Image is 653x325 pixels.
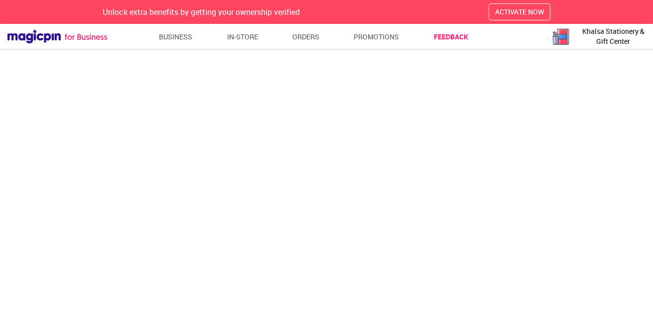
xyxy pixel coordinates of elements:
[434,28,468,46] a: Feedback
[489,3,550,20] button: ACTIVATE NOW
[354,28,399,46] a: Promotions
[495,7,544,16] span: ACTIVATE NOW
[103,6,300,17] span: Unlock extra benefits by getting your ownership verified
[227,28,258,46] a: In-store
[159,28,192,46] a: Business
[7,29,107,43] img: Magicpin
[576,26,651,46] span: Khalsa Stationery & Gift Center
[551,26,571,46] img: logo
[292,28,319,46] a: Orders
